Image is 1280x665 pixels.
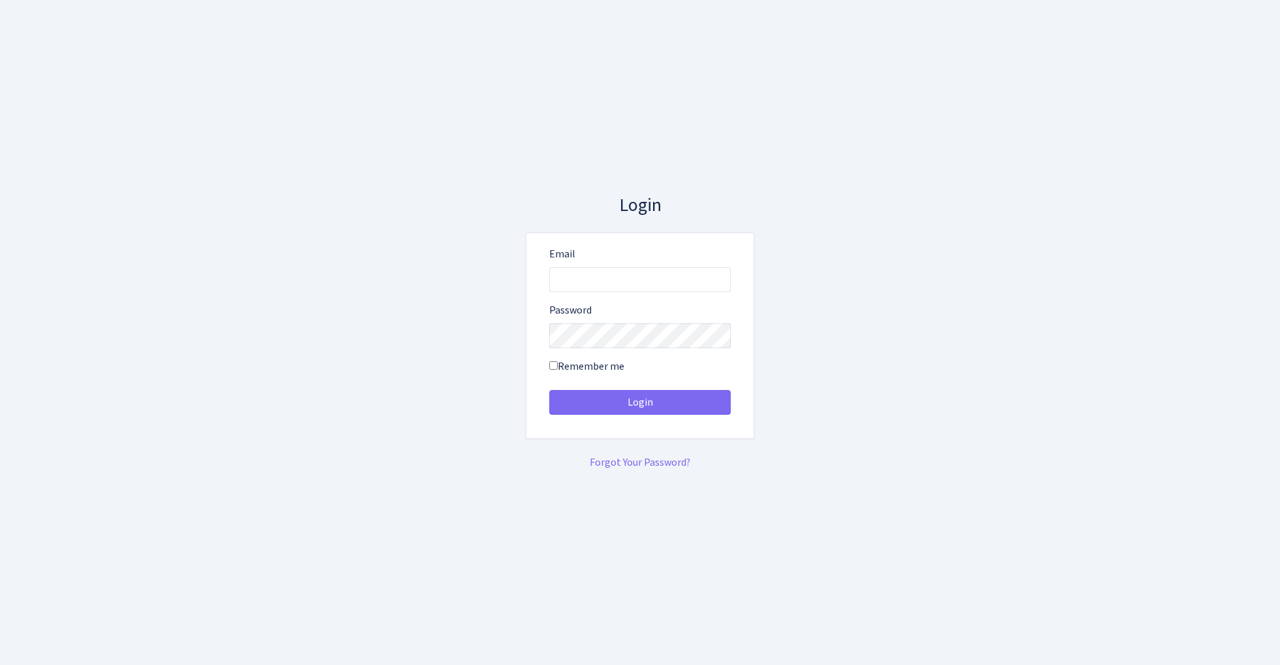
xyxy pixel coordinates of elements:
[549,359,624,374] label: Remember me
[549,246,575,262] label: Email
[526,195,754,217] h3: Login
[549,302,592,318] label: Password
[590,455,690,470] a: Forgot Your Password?
[549,390,731,415] button: Login
[549,361,558,370] input: Remember me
